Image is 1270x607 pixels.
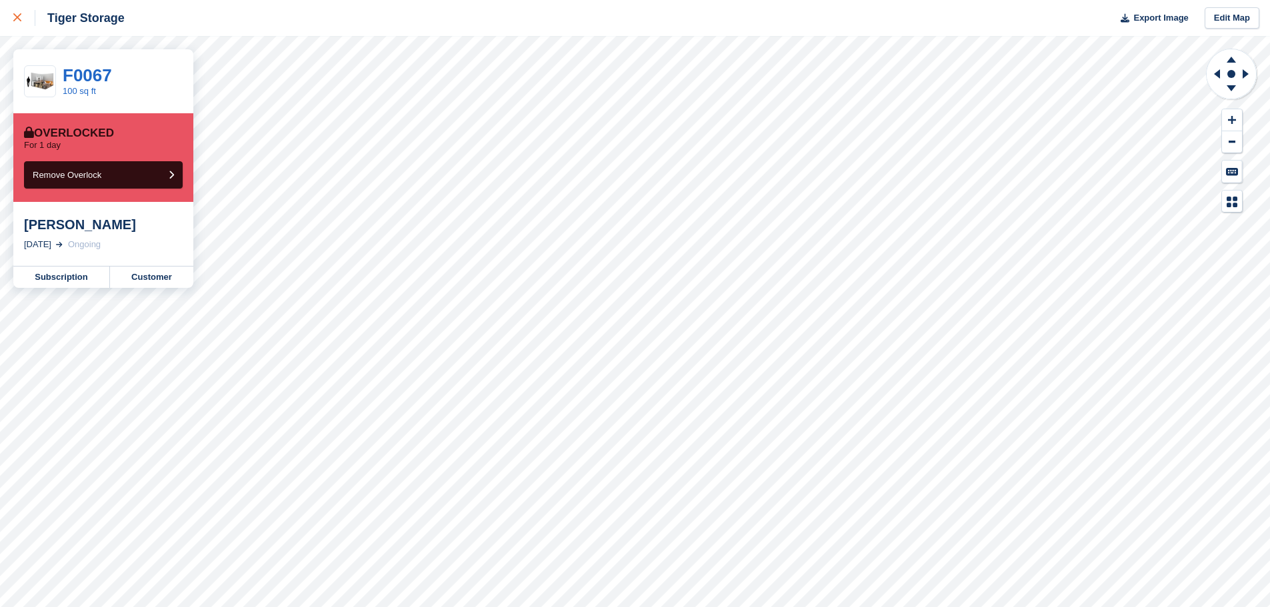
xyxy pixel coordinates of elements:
[24,238,51,251] div: [DATE]
[24,161,183,189] button: Remove Overlock
[1222,109,1242,131] button: Zoom In
[33,170,101,180] span: Remove Overlock
[63,86,96,96] a: 100 sq ft
[35,10,125,26] div: Tiger Storage
[110,267,193,288] a: Customer
[1113,7,1189,29] button: Export Image
[63,65,112,85] a: F0067
[1205,7,1259,29] a: Edit Map
[1222,191,1242,213] button: Map Legend
[25,70,55,93] img: 100-sqft-unit.jpg
[1222,161,1242,183] button: Keyboard Shortcuts
[56,242,63,247] img: arrow-right-light-icn-cde0832a797a2874e46488d9cf13f60e5c3a73dbe684e267c42b8395dfbc2abf.svg
[1133,11,1188,25] span: Export Image
[1222,131,1242,153] button: Zoom Out
[68,238,101,251] div: Ongoing
[13,267,110,288] a: Subscription
[24,140,61,151] p: For 1 day
[24,127,114,140] div: Overlocked
[24,217,183,233] div: [PERSON_NAME]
